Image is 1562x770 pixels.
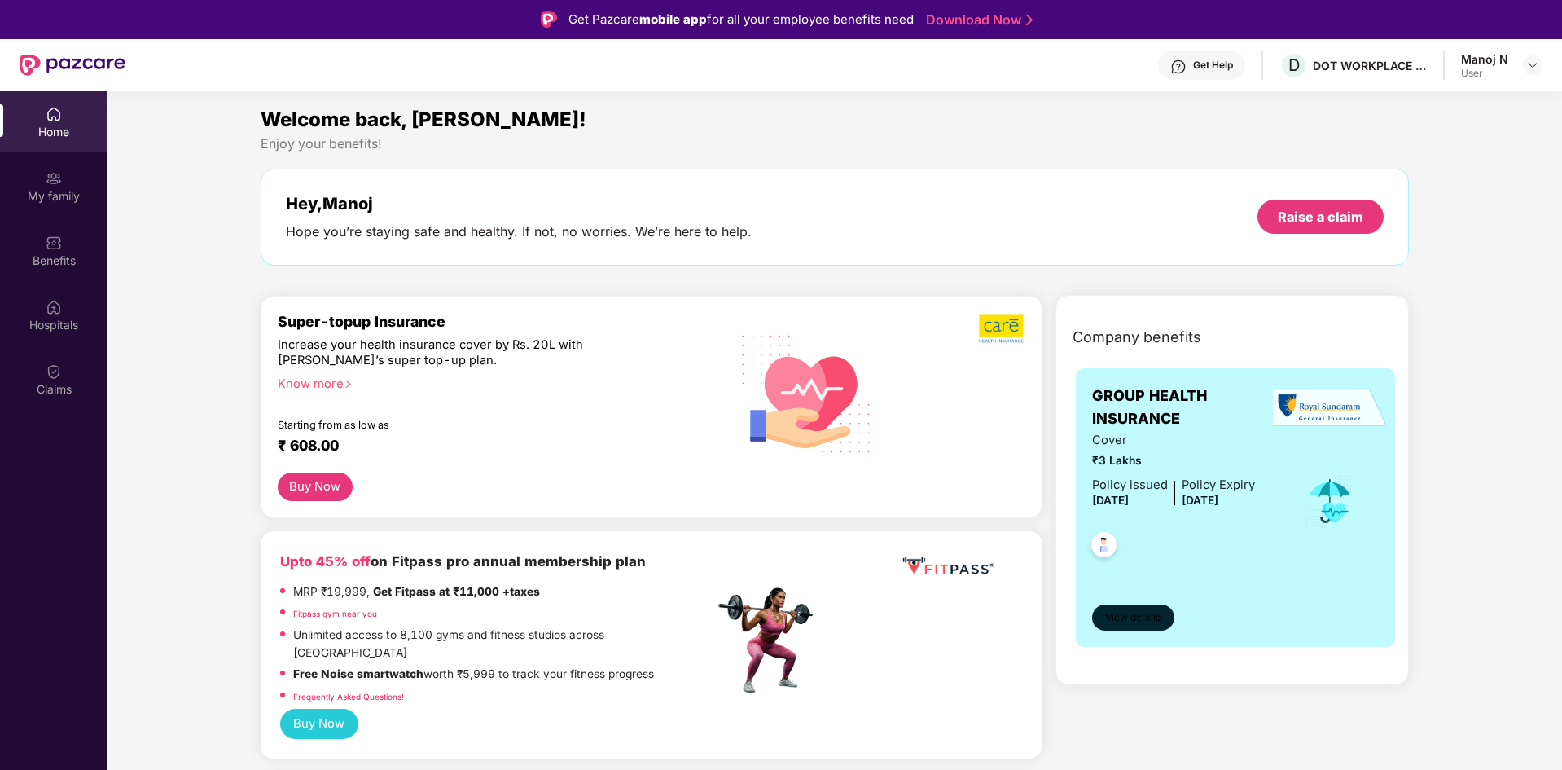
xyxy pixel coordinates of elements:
img: svg+xml;base64,PHN2ZyBpZD0iSG9tZSIgeG1sbnM9Imh0dHA6Ly93d3cudzMub3JnLzIwMDAvc3ZnIiB3aWR0aD0iMjAiIG... [46,106,62,122]
button: View details [1092,605,1174,631]
div: Starting from as low as [278,419,645,430]
del: MRP ₹19,999, [293,585,370,598]
div: DOT WORKPLACE SOLUTIONS PRIVATE LIMITED [1313,58,1427,73]
div: Manoj N [1461,51,1508,67]
div: Increase your health insurance cover by Rs. 20L with [PERSON_NAME]’s super top-up plan. [278,337,643,369]
span: GROUP HEALTH INSURANCE [1092,385,1282,431]
p: Unlimited access to 8,100 gyms and fitness studios across [GEOGRAPHIC_DATA] [293,627,713,662]
img: Logo [541,11,557,28]
div: Hope you’re staying safe and healthy. If not, no worries. We’re here to help. [286,223,752,240]
span: D [1288,55,1300,75]
img: fppp.png [899,551,997,581]
div: Get Pazcare for all your employee benefits need [568,10,914,29]
img: icon [1304,474,1357,528]
strong: mobile app [639,11,707,27]
span: right [344,380,353,389]
img: svg+xml;base64,PHN2ZyBpZD0iRHJvcGRvd24tMzJ4MzIiIHhtbG5zPSJodHRwOi8vd3d3LnczLm9yZy8yMDAwL3N2ZyIgd2... [1526,59,1539,72]
a: Download Now [926,11,1028,29]
strong: Free Noise smartwatch [293,667,423,680]
span: [DATE] [1182,494,1218,507]
img: svg+xml;base64,PHN2ZyBpZD0iSG9zcGl0YWxzIiB4bWxucz0iaHR0cDovL3d3dy53My5vcmcvMjAwMC9zdmciIHdpZHRoPS... [46,299,62,315]
b: Upto 45% off [280,553,371,570]
img: insurerLogo [1273,388,1387,428]
div: Get Help [1193,59,1233,72]
img: svg+xml;base64,PHN2ZyB3aWR0aD0iMjAiIGhlaWdodD0iMjAiIHZpZXdCb3g9IjAgMCAyMCAyMCIgZmlsbD0ibm9uZSIgeG... [46,170,62,187]
img: svg+xml;base64,PHN2ZyBpZD0iQ2xhaW0iIHhtbG5zPSJodHRwOi8vd3d3LnczLm9yZy8yMDAwL3N2ZyIgd2lkdGg9IjIwIi... [46,363,62,380]
span: ₹3 Lakhs [1092,452,1255,470]
img: Stroke [1026,11,1033,29]
div: Raise a claim [1278,208,1363,226]
div: User [1461,67,1508,80]
img: New Pazcare Logo [20,55,125,76]
img: b5dec4f62d2307b9de63beb79f102df3.png [979,313,1025,344]
div: Policy issued [1092,476,1168,495]
p: worth ₹5,999 to track your fitness progress [293,666,654,684]
a: Frequently Asked Questions! [293,692,404,702]
div: Super-topup Insurance [278,313,714,330]
span: Company benefits [1073,326,1201,349]
img: svg+xml;base64,PHN2ZyBpZD0iSGVscC0zMngzMiIgeG1sbnM9Imh0dHA6Ly93d3cudzMub3JnLzIwMDAvc3ZnIiB3aWR0aD... [1170,59,1187,75]
a: Fitpass gym near you [293,609,377,618]
span: Welcome back, [PERSON_NAME]! [261,108,586,131]
div: Enjoy your benefits! [261,135,1410,152]
div: Know more [278,376,704,388]
button: Buy Now [278,473,353,501]
b: on Fitpass pro annual membership plan [280,553,646,570]
strong: Get Fitpass at ₹11,000 +taxes [373,585,540,598]
img: svg+xml;base64,PHN2ZyBpZD0iQmVuZWZpdHMiIHhtbG5zPSJodHRwOi8vd3d3LnczLm9yZy8yMDAwL3N2ZyIgd2lkdGg9Ij... [46,235,62,251]
img: svg+xml;base64,PHN2ZyB4bWxucz0iaHR0cDovL3d3dy53My5vcmcvMjAwMC9zdmciIHdpZHRoPSI0OC45NDMiIGhlaWdodD... [1084,527,1124,567]
img: fpp.png [713,583,827,697]
div: Hey, Manoj [286,194,752,213]
span: [DATE] [1092,494,1129,507]
div: ₹ 608.00 [278,437,698,456]
img: svg+xml;base64,PHN2ZyB4bWxucz0iaHR0cDovL3d3dy53My5vcmcvMjAwMC9zdmciIHhtbG5zOnhsaW5rPSJodHRwOi8vd3... [729,314,884,472]
button: Buy Now [280,709,358,739]
span: Cover [1092,431,1255,450]
span: View details [1105,610,1161,626]
div: Policy Expiry [1182,476,1255,495]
